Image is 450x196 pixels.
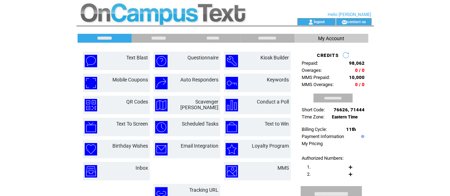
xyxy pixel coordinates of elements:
span: Authorized Numbers: [302,155,344,161]
a: Scavenger [PERSON_NAME] [180,99,218,110]
img: conduct-a-poll.png [226,99,238,111]
img: loyalty-program.png [226,143,238,155]
span: CREDITS [317,53,338,58]
a: Scheduled Tasks [182,121,218,127]
img: text-to-win.png [226,121,238,133]
img: text-blast.png [85,55,97,67]
a: Auto Responders [180,77,218,83]
a: QR Codes [126,99,148,105]
span: My Account [318,36,344,41]
span: Hello [PERSON_NAME] [328,12,371,17]
span: 2. [307,171,311,177]
img: keywords.png [226,77,238,89]
a: Conduct a Poll [257,99,289,105]
span: 1. [307,164,311,170]
img: account_icon.gif [308,19,313,25]
a: contact us [347,19,366,24]
a: My Pricing [302,141,323,146]
img: auto-responders.png [155,77,168,89]
a: Text To Screen [116,121,148,127]
img: scavenger-hunt.png [155,99,168,111]
a: Text to Win [265,121,289,127]
span: Billing Cycle: [302,127,327,132]
span: 11th [346,127,356,132]
img: mobile-coupons.png [85,77,97,89]
img: birthday-wishes.png [85,143,97,155]
a: logout [313,19,324,24]
span: Time Zone: [302,114,324,120]
span: Short Code: [302,107,325,112]
a: Kiosk Builder [260,55,289,60]
span: 10,000 [349,75,365,80]
img: qr-codes.png [85,99,97,111]
span: MMS Prepaid: [302,75,330,80]
a: Tracking URL [189,187,218,193]
a: Questionnaire [187,55,218,60]
span: 98,062 [349,60,365,66]
img: mms.png [226,165,238,178]
span: Overages: [302,68,322,73]
a: Inbox [136,165,148,171]
a: Keywords [267,77,289,83]
img: text-to-screen.png [85,121,97,133]
img: scheduled-tasks.png [155,121,168,133]
span: Eastern Time [332,115,358,120]
span: Prepaid: [302,60,318,66]
img: inbox.png [85,165,97,178]
a: Birthday Wishes [112,143,148,149]
img: questionnaire.png [155,55,168,67]
img: email-integration.png [155,143,168,155]
img: kiosk-builder.png [226,55,238,67]
img: help.gif [359,135,364,138]
span: MMS Overages: [302,82,334,87]
img: contact_us_icon.gif [342,19,347,25]
span: 0 / 0 [355,68,365,73]
a: Mobile Coupons [112,77,148,83]
span: 76626, 71444 [334,107,365,112]
a: Loyalty Program [252,143,289,149]
span: 0 / 0 [355,82,365,87]
a: MMS [277,165,289,171]
a: Payment Information [302,134,344,139]
a: Email Integration [181,143,218,149]
a: Text Blast [126,55,148,60]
